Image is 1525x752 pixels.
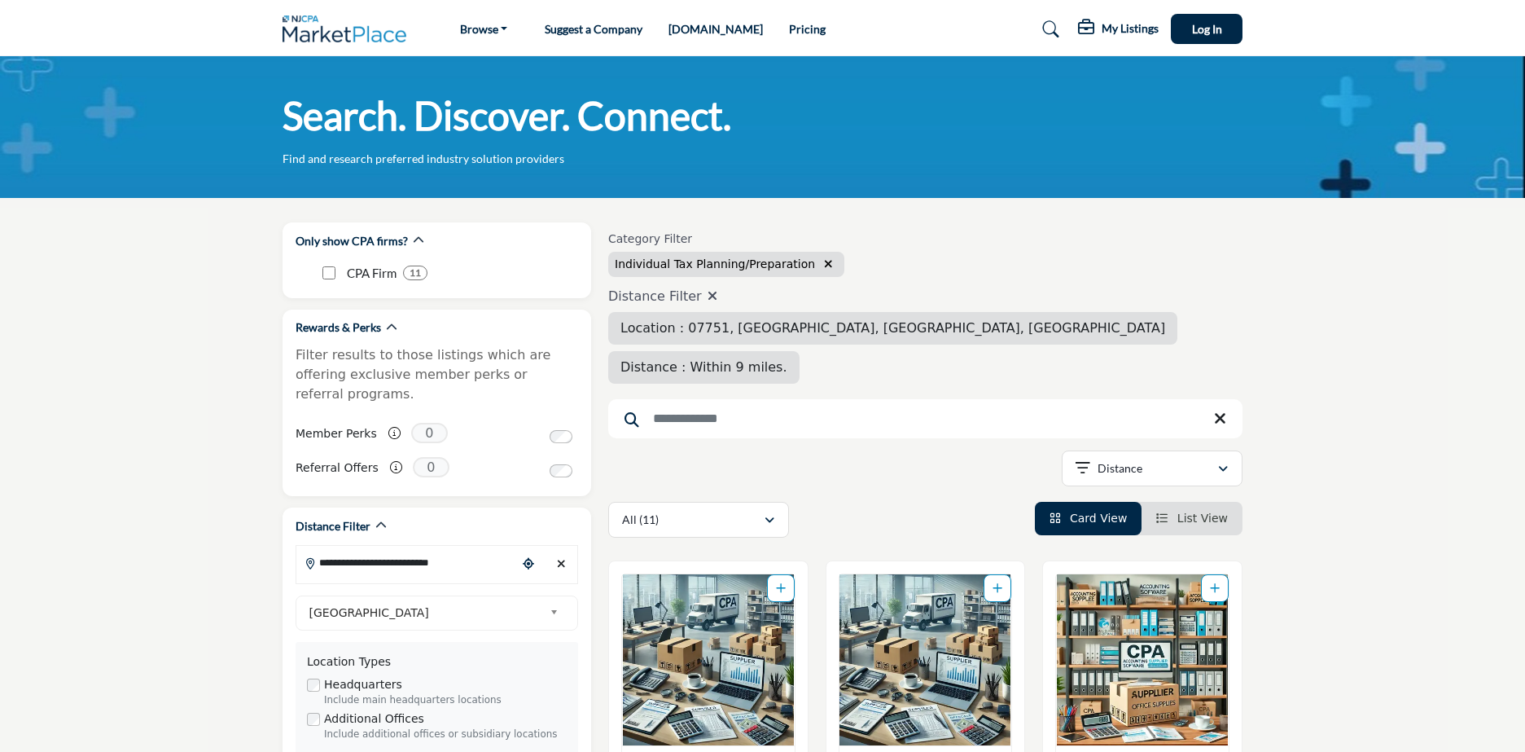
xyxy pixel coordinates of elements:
[347,264,397,283] p: CPA Firm: CPA Firm
[1098,460,1142,477] p: Distance
[1062,451,1242,486] button: Distance
[413,457,449,477] span: 0
[1210,582,1220,595] a: Add To List
[324,728,567,742] div: Include additional offices or subsidiary locations
[668,22,763,36] a: [DOMAIN_NAME]
[608,288,1242,304] h4: Distance Filter
[296,547,516,578] input: Search Location
[296,518,370,534] h2: Distance Filter
[296,319,381,336] h2: Rewards & Perks
[449,18,519,41] a: Browse
[1177,512,1228,525] span: List View
[776,582,786,595] a: Add To List
[550,430,572,443] input: Switch to Member Perks
[1171,14,1242,44] button: Log In
[608,399,1242,438] input: Search Keyword
[296,345,578,404] p: Filter results to those listings which are offering exclusive member perks or referral programs.
[1156,512,1228,525] a: View List
[307,653,567,671] div: Location Types
[324,710,424,728] label: Additional Offices
[296,233,408,249] h2: Only show CPA firms?
[1050,512,1128,525] a: View Card
[545,22,642,36] a: Suggest a Company
[839,574,1012,745] img: Arthur D. Kulback, CPA
[608,502,789,538] button: All (11)
[296,420,377,448] label: Member Perks
[283,151,564,167] p: Find and research preferred industry solution providers
[1142,502,1242,535] li: List View
[1102,21,1159,36] h5: My Listings
[1070,512,1127,525] span: Card View
[1035,502,1142,535] li: Card View
[549,547,573,582] div: Clear search location
[283,90,731,141] h1: Search. Discover. Connect.
[324,693,567,708] div: Include main headquarters locations
[620,320,1165,336] span: Location : 07751, [GEOGRAPHIC_DATA], [GEOGRAPHIC_DATA], [GEOGRAPHIC_DATA]
[324,676,402,693] label: Headquarters
[622,574,795,745] a: Open Listing in new tab
[1056,574,1229,745] img: Roger J Cohen, CPA LLC
[410,267,421,279] b: 11
[608,232,844,246] h6: Category Filter
[839,574,1012,745] a: Open Listing in new tab
[789,22,826,36] a: Pricing
[283,15,414,42] img: Site Logo
[1192,22,1222,36] span: Log In
[322,266,335,279] input: CPA Firm checkbox
[403,266,427,280] div: 11 Results For CPA Firm
[309,603,544,622] span: [GEOGRAPHIC_DATA]
[1056,574,1229,745] a: Open Listing in new tab
[622,512,659,528] p: All (11)
[615,257,815,270] span: Individual Tax Planning/Preparation
[622,574,795,745] img: Kinney Company LLC (formerly Jampol Kinney)
[296,454,379,482] label: Referral Offers
[1078,20,1159,39] div: My Listings
[993,582,1002,595] a: Add To List
[516,547,541,582] div: Choose your current location
[620,359,787,375] span: Distance : Within 9 miles.
[550,464,572,477] input: Switch to Referral Offers
[411,423,448,443] span: 0
[1027,16,1070,42] a: Search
